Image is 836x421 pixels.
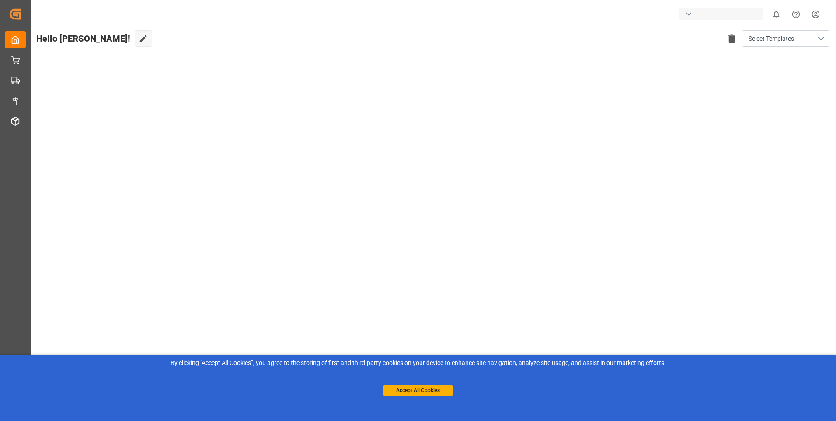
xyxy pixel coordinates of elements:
button: Accept All Cookies [383,385,453,396]
span: Select Templates [749,34,794,43]
button: open menu [742,30,829,47]
div: By clicking "Accept All Cookies”, you agree to the storing of first and third-party cookies on yo... [6,358,830,368]
button: Help Center [786,4,806,24]
button: show 0 new notifications [766,4,786,24]
span: Hello [PERSON_NAME]! [36,30,130,47]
